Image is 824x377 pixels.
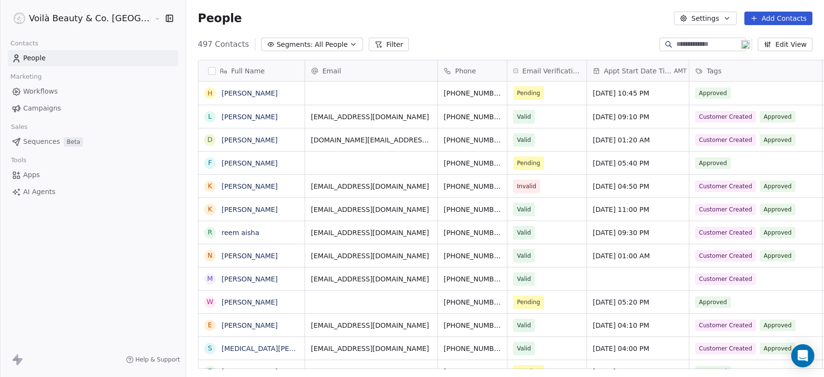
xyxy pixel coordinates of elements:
span: [EMAIL_ADDRESS][DOMAIN_NAME] [311,251,432,261]
a: [PERSON_NAME] [222,159,278,167]
a: [PERSON_NAME] [222,136,278,144]
span: Customer Created [695,273,756,285]
span: Tools [7,153,30,168]
span: Valid [517,251,531,261]
span: [PHONE_NUMBER] [444,297,501,307]
span: [EMAIL_ADDRESS][DOMAIN_NAME] [311,205,432,214]
span: [DATE] 09:30 PM [593,228,683,237]
a: Help & Support [126,356,180,363]
div: Email [305,60,437,81]
span: Pending [517,158,540,168]
span: [PHONE_NUMBER] [444,228,501,237]
span: Customer Created [695,134,756,146]
div: Phone [438,60,507,81]
span: Approved [760,181,796,192]
span: Contacts [6,36,42,51]
span: [PHONE_NUMBER] [444,135,501,145]
a: [PERSON_NAME] [222,252,278,260]
img: Voila_Beauty_And_Co_Logo.png [14,13,25,24]
span: Approved [760,250,796,262]
span: [DATE] 04:00 PM [593,344,683,353]
div: L [208,112,212,122]
span: [DATE] 01:00 AM [593,251,683,261]
span: [EMAIL_ADDRESS][DOMAIN_NAME] [311,274,432,284]
span: [DATE] 01:20 AM [593,135,683,145]
span: [DOMAIN_NAME][EMAIL_ADDRESS][DOMAIN_NAME] [311,135,432,145]
div: E [208,366,212,377]
img: locked.png [741,40,750,49]
span: Customer Created [695,343,756,354]
span: Valid [517,228,531,237]
span: Phone [455,66,476,76]
span: Customer Created [695,320,756,331]
div: K [208,181,212,191]
span: Customer Created [695,111,756,123]
span: Email Verification Status [522,66,581,76]
span: 497 Contacts [198,39,249,50]
span: [EMAIL_ADDRESS][DOMAIN_NAME] [311,112,432,122]
span: People [23,53,46,63]
span: Tags [707,66,722,76]
span: [PHONE_NUMBER] [444,158,501,168]
div: Open Intercom Messenger [791,344,814,367]
span: Valid [517,205,531,214]
span: Apps [23,170,40,180]
span: Sequences [23,137,60,147]
span: [PHONE_NUMBER] [444,112,501,122]
span: Pending [517,367,540,377]
span: All People [315,40,348,50]
span: Workflows [23,86,58,97]
span: Valid [517,112,531,122]
span: Campaigns [23,103,61,113]
span: [DATE] 10:45 PM [593,88,683,98]
span: Valid [517,344,531,353]
a: People [8,50,178,66]
a: [PERSON_NAME] [222,275,278,283]
span: [PHONE_NUMBER] [444,182,501,191]
span: Pending [517,88,540,98]
span: Approved [760,111,796,123]
span: Approved [760,204,796,215]
span: Customer Created [695,227,756,238]
span: [PHONE_NUMBER] [444,321,501,330]
span: Approved [695,157,731,169]
button: Settings [674,12,736,25]
span: Invalid [517,182,536,191]
span: Email [322,66,341,76]
span: Valid [517,321,531,330]
button: Voilà Beauty & Co. [GEOGRAPHIC_DATA] [12,10,147,27]
span: People [198,11,242,26]
div: E [208,320,212,330]
span: Appt Start Date Time [604,66,672,76]
span: Approved [760,343,796,354]
div: S [208,343,212,353]
a: Apps [8,167,178,183]
span: Approved [695,87,731,99]
div: grid [198,82,305,369]
a: reem aisha [222,229,259,237]
span: [PHONE_NUMBER] [444,88,501,98]
span: AMT [674,67,686,75]
a: [PERSON_NAME] [222,182,278,190]
span: Full Name [231,66,265,76]
button: Filter [369,38,409,51]
a: AI Agents [8,184,178,200]
a: [PERSON_NAME] [222,368,278,376]
span: Approved [695,296,731,308]
div: M [207,274,213,284]
span: [PHONE_NUMBER] [444,251,501,261]
span: [PHONE_NUMBER] [444,344,501,353]
span: Beta [64,137,83,147]
button: Edit View [758,38,812,51]
div: K [208,204,212,214]
a: [MEDICAL_DATA][PERSON_NAME] [PERSON_NAME] [222,345,392,352]
a: [PERSON_NAME] [222,298,278,306]
span: Help & Support [136,356,180,363]
span: Voilà Beauty & Co. [GEOGRAPHIC_DATA] [29,12,152,25]
span: [EMAIL_ADDRESS][DOMAIN_NAME] [311,344,432,353]
span: [DATE] 04:50 PM [593,182,683,191]
div: F [208,158,212,168]
span: Customer Created [695,250,756,262]
span: [DATE] 11:00 PM [593,205,683,214]
a: [PERSON_NAME] [222,321,278,329]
